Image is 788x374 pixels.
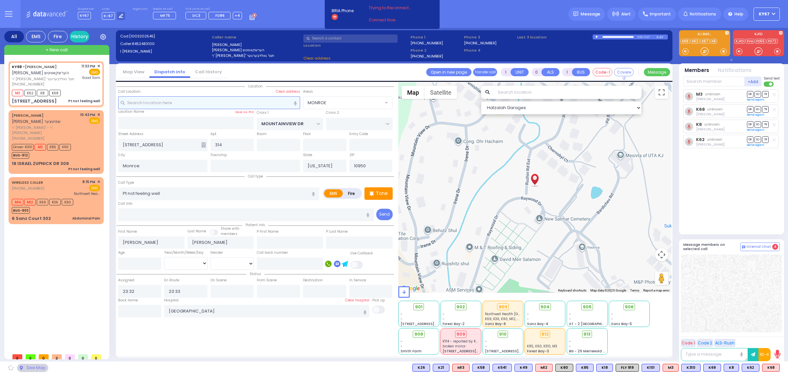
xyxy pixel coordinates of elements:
[47,144,58,151] span: K85
[48,31,68,42] div: Fire
[696,107,705,112] a: K68
[412,364,430,372] div: K26
[657,35,668,39] div: K-67
[714,339,735,347] button: ALS-Rush
[342,189,361,198] label: Fire
[26,31,46,42] div: EMS
[527,349,549,354] span: Forest Bay-3
[326,110,339,115] label: Cross 2
[637,33,643,41] div: 0:00
[350,251,373,256] label: Use Callback
[401,316,403,321] span: -
[443,344,466,349] span: broken mirror
[426,68,471,76] a: Open in new page
[376,190,388,197] p: Tone
[303,35,398,43] input: Search a contact
[747,121,754,128] span: DR
[49,199,61,205] span: K36
[596,364,613,372] div: K18
[12,70,69,76] span: [PERSON_NAME] הערשקאוויטש
[369,5,421,11] span: Trying to Reconnect...
[514,364,533,372] div: BLS
[81,64,95,69] span: 11:32 PM
[485,316,523,321] span: K69, K36, K90, M12, M14
[555,364,573,372] div: K90
[12,98,57,105] div: [STREET_ADDRESS]
[97,112,100,118] span: ✕
[683,243,740,251] h5: Message members on selected call
[164,278,179,283] label: En Route
[257,250,288,255] label: Call back number
[747,136,754,143] span: DR
[118,298,138,303] label: Back Home
[402,86,425,99] button: Show street map
[527,316,529,321] span: -
[46,47,68,53] span: + New call
[569,339,571,344] span: -
[401,344,403,349] span: -
[62,199,73,205] span: K90
[160,13,170,18] span: MF75
[464,40,496,45] label: [PHONE_NUMBER]
[118,89,141,94] label: Call Location
[485,344,487,349] span: -
[201,142,206,148] span: Other building occupants
[452,364,470,372] div: M13
[443,321,465,326] span: Forest Bay-2
[91,354,101,359] span: 0
[65,354,75,359] span: 0
[517,35,592,40] label: Last 3 location
[164,250,208,255] div: Year/Month/Week/Day
[611,321,632,326] span: Sanz Bay-5
[118,229,137,234] label: First Name
[569,316,571,321] span: -
[303,96,393,109] span: MONROE
[12,113,44,118] a: [PERSON_NAME]
[303,278,323,283] label: Destination
[4,31,24,42] div: All
[718,67,752,74] button: Notifications
[464,48,515,53] span: Phone 4
[97,63,100,69] span: ✕
[78,354,88,359] span: 0
[149,69,190,75] a: Dispatch info
[734,39,745,44] a: KJFD
[710,39,717,44] a: K8
[26,10,70,18] img: Logo
[593,68,612,76] button: Code-1
[541,68,559,76] button: ALS
[89,117,100,124] span: EMS
[724,364,739,372] div: BLS
[74,191,100,196] span: Northwell Health Lenox Hill
[707,137,722,142] span: unknown
[696,92,703,97] a: M3
[755,136,761,143] span: SO
[410,35,462,40] span: Phone 1
[569,344,571,349] span: -
[681,339,696,347] button: Code 1
[52,354,62,359] span: 3
[118,278,134,283] label: Assigned
[190,69,227,75] a: Call History
[485,321,506,326] span: Sanz Bay-6
[80,112,95,117] span: 10:43 PM
[704,122,720,127] span: unknown
[303,56,331,61] span: Clear address
[210,152,227,158] label: Township
[17,364,48,372] div: See map
[12,215,51,222] div: 6 Sanz Court 302
[257,229,278,234] label: P First Name
[700,39,710,44] a: K67
[215,13,225,18] span: FD86
[499,331,507,338] span: 910
[621,11,631,17] span: Alert
[257,278,277,283] label: From Scene
[473,68,497,76] button: Transfer call
[120,41,210,47] label: Caller:
[26,354,35,359] span: 0
[456,304,465,310] span: 902
[655,86,668,99] button: Toggle fullscreen view
[740,243,780,251] button: Internal Chat 4
[596,364,613,372] div: BLS
[212,42,301,48] label: [PERSON_NAME]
